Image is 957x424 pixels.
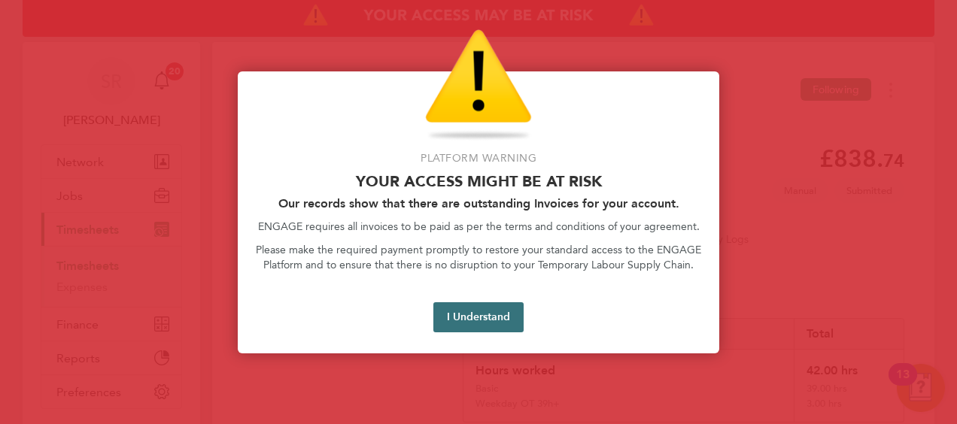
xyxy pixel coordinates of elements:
img: Warning Icon [425,29,532,142]
h2: Our records show that there are outstanding Invoices for your account. [256,195,701,210]
p: Please make the required payment promptly to restore your standard access to the ENGAGE Platform ... [256,243,701,272]
p: Platform Warning [256,151,701,166]
button: I Understand [433,302,524,332]
div: Access At Risk [238,71,719,353]
p: ENGAGE requires all invoices to be paid as per the terms and conditions of your agreement. [256,219,701,234]
p: Your access might be at risk [256,171,701,189]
